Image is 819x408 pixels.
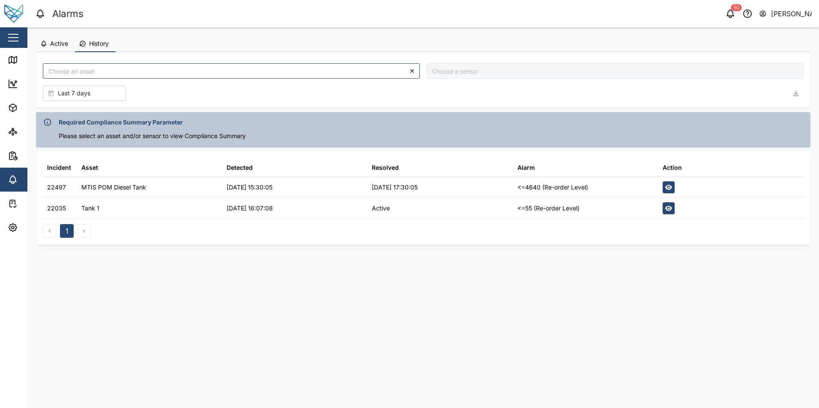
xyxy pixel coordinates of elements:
[81,163,98,172] div: Asset
[372,204,390,213] div: Active
[60,224,74,238] button: 1
[43,63,420,79] input: Choose an asset
[771,9,812,19] div: [PERSON_NAME]
[58,86,90,101] span: Last 7 days
[47,183,66,192] div: 22497
[22,79,61,89] div: Dashboard
[663,181,675,193] button: View
[227,204,273,213] div: [DATE] 16:07:08
[50,41,68,47] span: Active
[372,183,418,192] div: [DATE] 17:30:05
[663,163,682,172] div: Action
[517,183,588,192] div: <=4640 (Re-order Level)
[47,204,66,213] div: 22035
[22,127,43,136] div: Sites
[81,183,146,192] div: MTIS POM Diesel Tank
[372,163,399,172] div: Resolved
[22,199,46,208] div: Tasks
[52,6,84,21] div: Alarms
[517,204,580,213] div: <=55 (Re-order Level)
[227,183,272,192] div: [DATE] 15:30:05
[22,55,42,65] div: Map
[89,41,109,47] span: History
[517,163,535,172] div: Alarm
[22,103,49,112] div: Assets
[4,4,23,23] img: Main Logo
[47,163,71,172] div: Incident
[59,131,805,141] div: Please select an asset and/or sensor to view Compliance Summary
[43,86,126,101] button: Last 7 days
[59,118,183,127] span: Required Compliance Summary Parameter
[759,8,812,20] button: [PERSON_NAME]
[22,151,51,160] div: Reports
[227,163,253,172] div: Detected
[22,223,53,232] div: Settings
[731,4,742,11] div: 50
[81,204,99,213] div: Tank 1
[22,175,49,184] div: Alarms
[663,202,675,214] button: View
